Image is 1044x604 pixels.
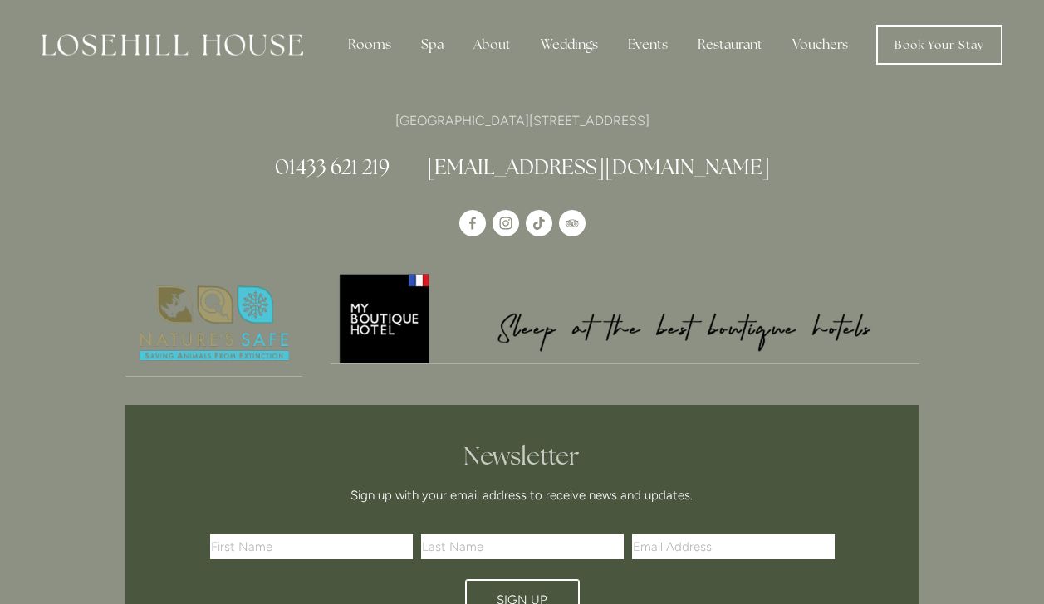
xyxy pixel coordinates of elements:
a: Instagram [493,210,519,236]
p: Sign up with your email address to receive news and updates. [216,485,829,505]
div: Rooms [335,28,404,61]
input: Last Name [421,534,624,559]
a: Nature's Safe - Logo [125,271,303,377]
p: [GEOGRAPHIC_DATA][STREET_ADDRESS] [125,110,919,132]
a: Vouchers [779,28,861,61]
input: First Name [210,534,413,559]
img: My Boutique Hotel - Logo [331,271,919,363]
h2: Newsletter [216,441,829,471]
div: Events [615,28,681,61]
div: Spa [408,28,457,61]
div: Weddings [527,28,611,61]
input: Email Address [632,534,835,559]
a: 01433 621 219 [275,153,390,180]
a: Losehill House Hotel & Spa [459,210,486,236]
a: TripAdvisor [559,210,586,236]
div: Restaurant [684,28,776,61]
img: Losehill House [42,34,303,56]
a: Book Your Stay [876,25,1002,65]
img: Nature's Safe - Logo [125,271,303,376]
a: TikTok [526,210,552,236]
a: [EMAIL_ADDRESS][DOMAIN_NAME] [427,153,770,180]
div: About [460,28,524,61]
